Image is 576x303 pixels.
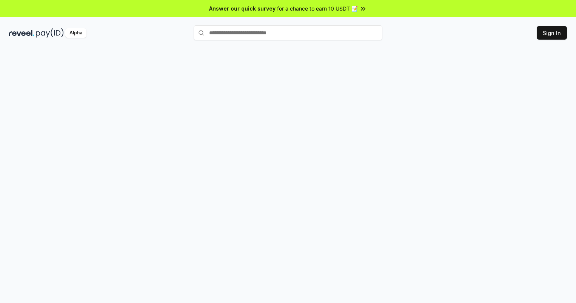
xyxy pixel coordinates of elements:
span: Answer our quick survey [209,5,276,12]
button: Sign In [537,26,567,40]
div: Alpha [65,28,86,38]
img: reveel_dark [9,28,34,38]
img: pay_id [36,28,64,38]
span: for a chance to earn 10 USDT 📝 [277,5,358,12]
